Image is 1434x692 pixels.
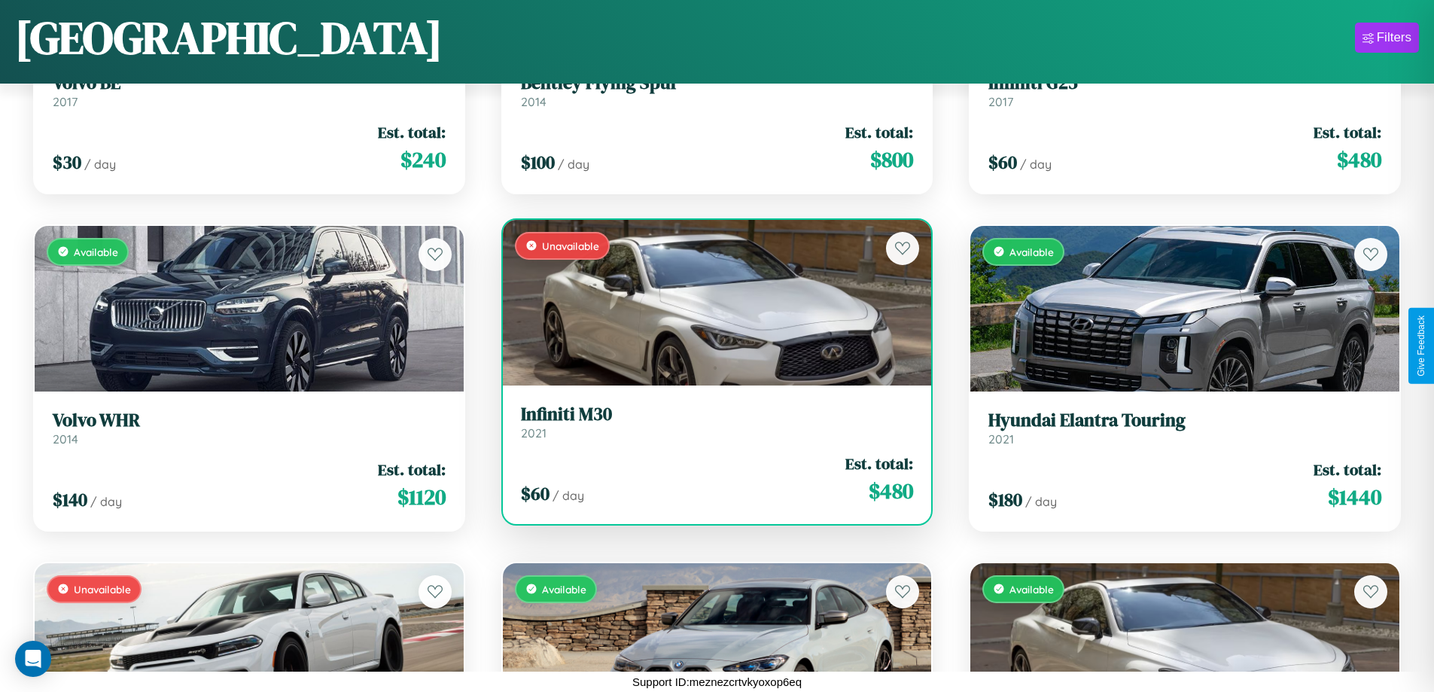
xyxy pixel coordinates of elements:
span: Available [1009,583,1054,596]
span: $ 240 [400,145,446,175]
span: $ 140 [53,487,87,512]
h3: Volvo BE [53,72,446,94]
span: Est. total: [845,121,913,143]
a: Volvo WHR2014 [53,410,446,447]
a: Hyundai Elantra Touring2021 [988,410,1381,447]
div: Give Feedback [1416,316,1426,376]
span: $ 180 [988,487,1022,512]
span: Unavailable [74,583,131,596]
a: Infiniti M302021 [521,404,914,441]
span: / day [1020,157,1052,172]
a: Volvo BE2017 [53,72,446,109]
span: Est. total: [845,453,913,474]
span: Est. total: [378,121,446,143]
span: 2017 [53,94,78,109]
span: $ 1120 [397,482,446,512]
button: Filters [1355,23,1419,53]
p: Support ID: meznezcrtvkyoxop6eq [632,672,802,692]
span: / day [553,488,584,503]
span: / day [558,157,589,172]
span: $ 800 [870,145,913,175]
span: 2021 [521,425,547,441]
span: $ 480 [1337,145,1381,175]
span: 2014 [521,94,547,109]
h3: Bentley Flying Spur [521,72,914,94]
span: $ 100 [521,150,555,175]
h1: [GEOGRAPHIC_DATA] [15,7,443,69]
span: Available [1009,245,1054,258]
span: / day [1025,494,1057,509]
div: Filters [1377,30,1411,45]
span: 2017 [988,94,1013,109]
span: Est. total: [1314,459,1381,480]
span: 2014 [53,431,78,447]
h3: Infiniti G25 [988,72,1381,94]
span: $ 30 [53,150,81,175]
span: / day [90,494,122,509]
span: / day [84,157,116,172]
span: $ 60 [521,481,550,506]
span: Est. total: [1314,121,1381,143]
span: 2021 [988,431,1014,447]
h3: Infiniti M30 [521,404,914,425]
span: $ 1440 [1328,482,1381,512]
a: Infiniti G252017 [988,72,1381,109]
h3: Hyundai Elantra Touring [988,410,1381,431]
span: Est. total: [378,459,446,480]
span: Unavailable [542,239,599,252]
span: Available [542,583,586,596]
h3: Volvo WHR [53,410,446,431]
span: $ 60 [988,150,1017,175]
span: $ 480 [869,476,913,506]
div: Open Intercom Messenger [15,641,51,677]
span: Available [74,245,118,258]
a: Bentley Flying Spur2014 [521,72,914,109]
